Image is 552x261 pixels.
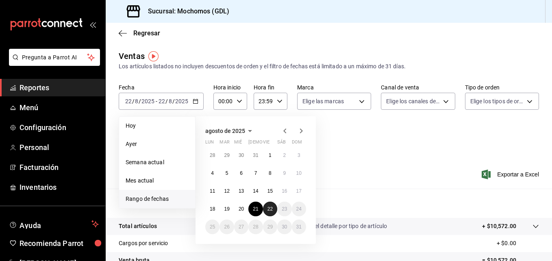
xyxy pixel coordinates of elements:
[6,59,100,67] a: Pregunta a Parrot AI
[119,222,157,231] p: Total artículos
[224,206,229,212] abbr: 19 de agosto de 2025
[205,148,219,163] button: 28 de julio de 2025
[269,152,272,158] abbr: 1 de agosto de 2025
[386,97,440,105] span: Elige los canales de venta
[20,238,99,249] span: Recomienda Parrot
[119,85,204,90] label: Fecha
[248,202,263,216] button: 21 de agosto de 2025
[253,206,258,212] abbr: 21 de agosto de 2025
[20,162,99,173] span: Facturación
[135,98,139,104] input: --
[277,166,291,181] button: 9 de agosto de 2025
[497,239,539,248] p: + $0.00
[277,148,291,163] button: 2 de agosto de 2025
[210,188,215,194] abbr: 11 de agosto de 2025
[205,126,255,136] button: agosto de 2025
[277,202,291,216] button: 23 de agosto de 2025
[234,202,248,216] button: 20 de agosto de 2025
[133,29,160,37] span: Regresar
[292,184,306,198] button: 17 de agosto de 2025
[210,152,215,158] abbr: 28 de julio de 2025
[219,139,229,148] abbr: martes
[156,98,157,104] span: -
[296,188,302,194] abbr: 17 de agosto de 2025
[296,170,302,176] abbr: 10 de agosto de 2025
[248,220,263,234] button: 28 de agosto de 2025
[253,152,258,158] abbr: 31 de julio de 2025
[292,166,306,181] button: 10 de agosto de 2025
[234,220,248,234] button: 27 de agosto de 2025
[125,98,132,104] input: --
[263,166,277,181] button: 8 de agosto de 2025
[234,139,242,148] abbr: miércoles
[119,50,145,62] div: Ventas
[482,222,516,231] p: + $10,572.00
[292,139,302,148] abbr: domingo
[211,170,214,176] abbr: 4 de agosto de 2025
[119,239,168,248] p: Cargos por servicio
[283,152,286,158] abbr: 2 de agosto de 2025
[224,224,229,230] abbr: 26 de agosto de 2025
[465,85,539,90] label: Tipo de orden
[20,219,88,229] span: Ayuda
[219,184,234,198] button: 12 de agosto de 2025
[254,170,257,176] abbr: 7 de agosto de 2025
[296,224,302,230] abbr: 31 de agosto de 2025
[483,170,539,179] button: Exportar a Excel
[248,139,296,148] abbr: jueves
[126,122,189,130] span: Hoy
[267,206,273,212] abbr: 22 de agosto de 2025
[248,166,263,181] button: 7 de agosto de 2025
[20,142,99,153] span: Personal
[254,85,287,90] label: Hora fin
[205,139,214,148] abbr: lunes
[219,166,234,181] button: 5 de agosto de 2025
[210,224,215,230] abbr: 25 de agosto de 2025
[248,184,263,198] button: 14 de agosto de 2025
[126,140,189,148] span: Ayer
[277,220,291,234] button: 30 de agosto de 2025
[283,170,286,176] abbr: 9 de agosto de 2025
[263,148,277,163] button: 1 de agosto de 2025
[175,98,189,104] input: ----
[263,139,269,148] abbr: viernes
[126,176,189,185] span: Mes actual
[263,220,277,234] button: 29 de agosto de 2025
[20,102,99,113] span: Menú
[234,166,248,181] button: 6 de agosto de 2025
[165,98,168,104] span: /
[119,62,539,71] div: Los artículos listados no incluyen descuentos de orden y el filtro de fechas está limitado a un m...
[298,152,300,158] abbr: 3 de agosto de 2025
[297,85,371,90] label: Marca
[89,21,96,28] button: open_drawer_menu
[234,184,248,198] button: 13 de agosto de 2025
[470,97,524,105] span: Elige los tipos de orden
[20,122,99,133] span: Configuración
[239,206,244,212] abbr: 20 de agosto de 2025
[226,170,228,176] abbr: 5 de agosto de 2025
[253,224,258,230] abbr: 28 de agosto de 2025
[277,139,286,148] abbr: sábado
[126,158,189,167] span: Semana actual
[148,51,159,61] img: Tooltip marker
[20,82,99,93] span: Reportes
[205,128,245,134] span: agosto de 2025
[224,152,229,158] abbr: 29 de julio de 2025
[234,148,248,163] button: 30 de julio de 2025
[282,224,287,230] abbr: 30 de agosto de 2025
[205,184,219,198] button: 11 de agosto de 2025
[172,98,175,104] span: /
[205,202,219,216] button: 18 de agosto de 2025
[277,184,291,198] button: 16 de agosto de 2025
[267,224,273,230] abbr: 29 de agosto de 2025
[210,206,215,212] abbr: 18 de agosto de 2025
[126,195,189,203] span: Rango de fechas
[224,188,229,194] abbr: 12 de agosto de 2025
[263,202,277,216] button: 22 de agosto de 2025
[269,170,272,176] abbr: 8 de agosto de 2025
[9,49,100,66] button: Pregunta a Parrot AI
[119,29,160,37] button: Regresar
[239,224,244,230] abbr: 27 de agosto de 2025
